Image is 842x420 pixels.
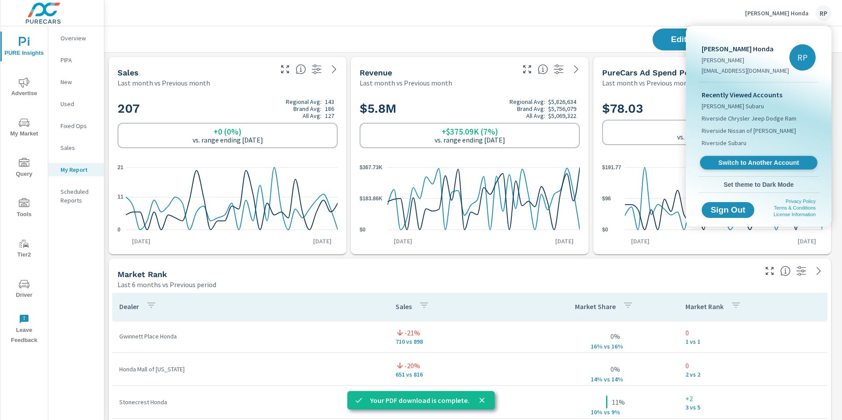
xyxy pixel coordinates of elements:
p: [PERSON_NAME] Honda [702,43,789,54]
span: Riverside Chrysler Jeep Dodge Ram [702,114,796,123]
a: License Information [774,212,816,217]
button: Set theme to Dark Mode [698,177,819,192]
button: Sign Out [702,202,754,218]
p: [EMAIL_ADDRESS][DOMAIN_NAME] [702,66,789,75]
div: RP [789,44,816,71]
a: Terms & Conditions [774,205,816,210]
a: Privacy Policy [786,199,816,204]
span: Riverside Subaru [702,139,746,147]
span: Sign Out [709,206,747,214]
span: [PERSON_NAME] Subaru [702,102,764,110]
span: Set theme to Dark Mode [702,181,816,189]
p: [PERSON_NAME] [702,56,789,64]
a: Switch to Another Account [700,156,817,170]
span: Switch to Another Account [705,159,812,167]
p: Recently Viewed Accounts [702,89,816,100]
span: Riverside Nissan of [PERSON_NAME] [702,126,796,135]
